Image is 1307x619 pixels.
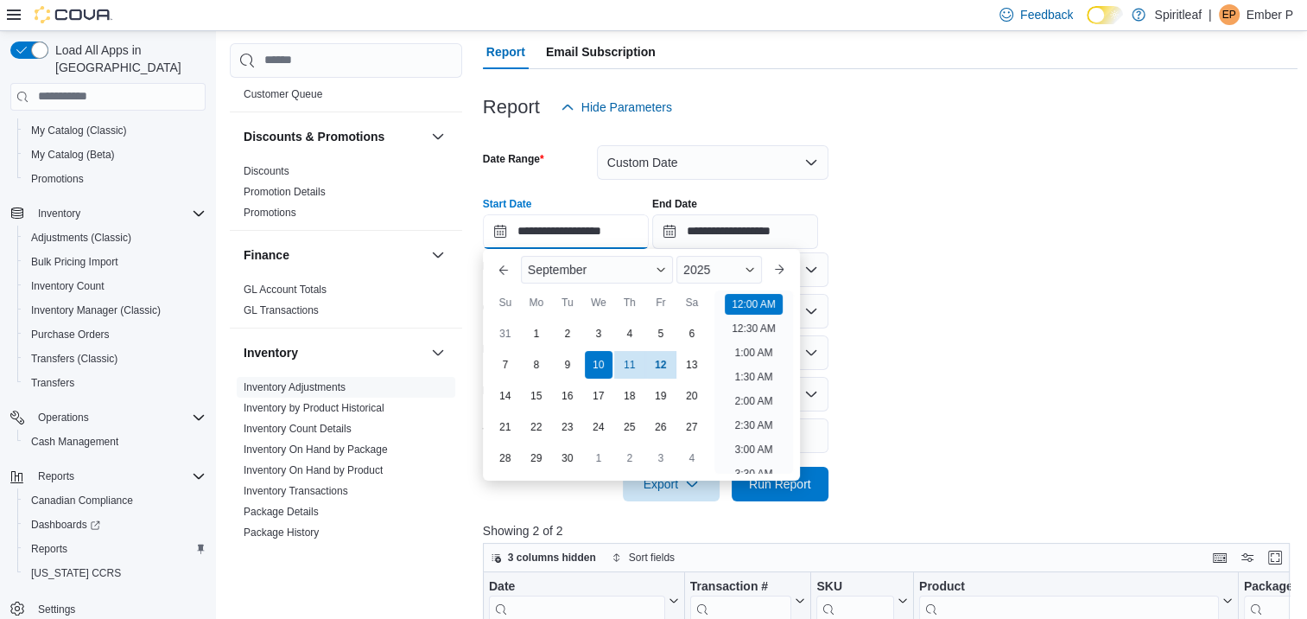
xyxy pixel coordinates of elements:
span: Promotion Details [244,185,326,199]
span: Cash Management [24,431,206,452]
div: day-26 [647,413,675,441]
span: Operations [38,411,89,424]
div: day-23 [554,413,581,441]
div: day-18 [616,382,644,410]
a: Dashboards [17,513,213,537]
div: day-3 [647,444,675,472]
a: Package Details [244,506,319,518]
button: Transfers (Classic) [17,347,213,371]
button: Canadian Compliance [17,488,213,513]
div: Button. Open the year selector. 2025 is currently selected. [676,256,762,284]
div: day-4 [678,444,706,472]
span: Run Report [749,475,811,493]
span: Inventory by Product Historical [244,401,384,415]
p: Ember P [1247,4,1293,25]
span: Inventory Adjustments [244,380,346,394]
div: Fr [647,289,675,316]
li: 12:00 AM [725,294,783,315]
span: Inventory [38,207,80,220]
span: Dashboards [24,514,206,535]
li: 1:30 AM [727,367,779,387]
button: Open list of options [804,346,818,360]
span: Transfers [24,373,206,393]
button: Hide Parameters [554,90,679,124]
a: Promotions [244,207,296,219]
div: day-11 [616,351,644,379]
span: Reports [38,469,74,483]
div: September, 2025 [490,318,707,474]
input: Press the down key to open a popover containing a calendar. [652,214,818,249]
a: Promotion Details [244,186,326,198]
div: day-3 [585,320,612,348]
div: day-28 [492,444,519,472]
button: Cash Management [17,430,213,454]
span: Feedback [1020,6,1073,23]
span: Adjustments (Classic) [31,231,131,245]
span: Promotions [24,169,206,189]
a: Purchase Orders [24,324,117,345]
a: Promotions [24,169,91,189]
div: Discounts & Promotions [230,161,462,230]
div: day-13 [678,351,706,379]
span: 2025 [683,263,710,277]
div: Ember P [1219,4,1240,25]
li: 2:00 AM [727,391,779,412]
button: My Catalog (Classic) [17,118,213,143]
span: Cash Management [31,435,118,449]
a: My Catalog (Classic) [24,120,134,141]
button: Discounts & Promotions [244,128,424,145]
div: day-22 [523,413,550,441]
button: My Catalog (Beta) [17,143,213,167]
button: Inventory Count [17,274,213,298]
span: Export [633,467,709,501]
a: Reports [24,539,74,559]
div: day-21 [492,413,519,441]
div: SKU [816,578,894,595]
h3: Inventory [244,344,298,361]
button: Adjustments (Classic) [17,226,213,250]
div: day-2 [616,444,644,472]
span: Settings [38,603,75,616]
span: EP [1222,4,1236,25]
button: Inventory [3,201,213,226]
button: Reports [31,466,81,487]
span: Inventory Count Details [244,422,352,436]
li: 1:00 AM [727,342,779,363]
span: Reports [31,466,206,487]
div: Customer [230,84,462,112]
span: Inventory [31,203,206,224]
div: Product [919,578,1219,595]
span: Promotions [31,172,84,186]
button: Inventory [428,342,448,363]
button: Purchase Orders [17,322,213,347]
span: Dark Mode [1087,24,1088,25]
li: 3:00 AM [727,439,779,460]
div: Sa [678,289,706,316]
a: GL Account Totals [244,284,327,296]
li: 12:30 AM [725,318,783,339]
div: day-8 [523,351,550,379]
a: Inventory Manager (Classic) [24,300,168,321]
span: 3 columns hidden [508,551,596,565]
div: day-5 [647,320,675,348]
a: Transfers [24,373,81,393]
div: day-27 [678,413,706,441]
button: Custom Date [597,145,828,180]
button: [US_STATE] CCRS [17,561,213,585]
span: Reports [31,542,67,556]
a: Cash Management [24,431,125,452]
span: Package History [244,526,319,539]
p: Spiritleaf [1154,4,1201,25]
input: Dark Mode [1087,6,1123,24]
span: Promotions [244,206,296,220]
div: day-25 [616,413,644,441]
button: Export [623,467,720,501]
a: Customer Queue [244,88,322,100]
span: Canadian Compliance [31,494,133,507]
button: Next month [765,256,793,284]
a: Inventory On Hand by Product [244,464,383,476]
label: Start Date [483,197,532,211]
button: Operations [3,405,213,430]
span: Discounts [244,164,289,178]
a: Inventory by Product Historical [244,402,384,414]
